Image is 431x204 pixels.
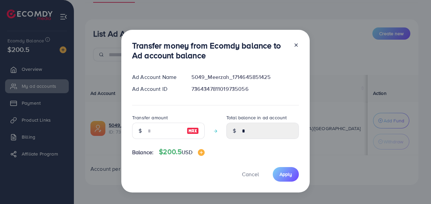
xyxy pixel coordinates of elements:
span: Apply [280,171,292,178]
img: image [187,127,199,135]
span: USD [182,148,192,156]
div: Ad Account Name [127,73,186,81]
div: 5049_Meerzah_1714645851425 [186,73,304,81]
span: Balance: [132,148,153,156]
label: Total balance in ad account [226,114,287,121]
button: Cancel [233,167,267,182]
button: Apply [273,167,299,182]
div: 7364347811019735056 [186,85,304,93]
h3: Transfer money from Ecomdy balance to Ad account balance [132,41,288,60]
img: image [198,149,205,156]
span: Cancel [242,170,259,178]
h4: $200.5 [159,148,204,156]
div: Ad Account ID [127,85,186,93]
label: Transfer amount [132,114,168,121]
iframe: Chat [402,174,426,199]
